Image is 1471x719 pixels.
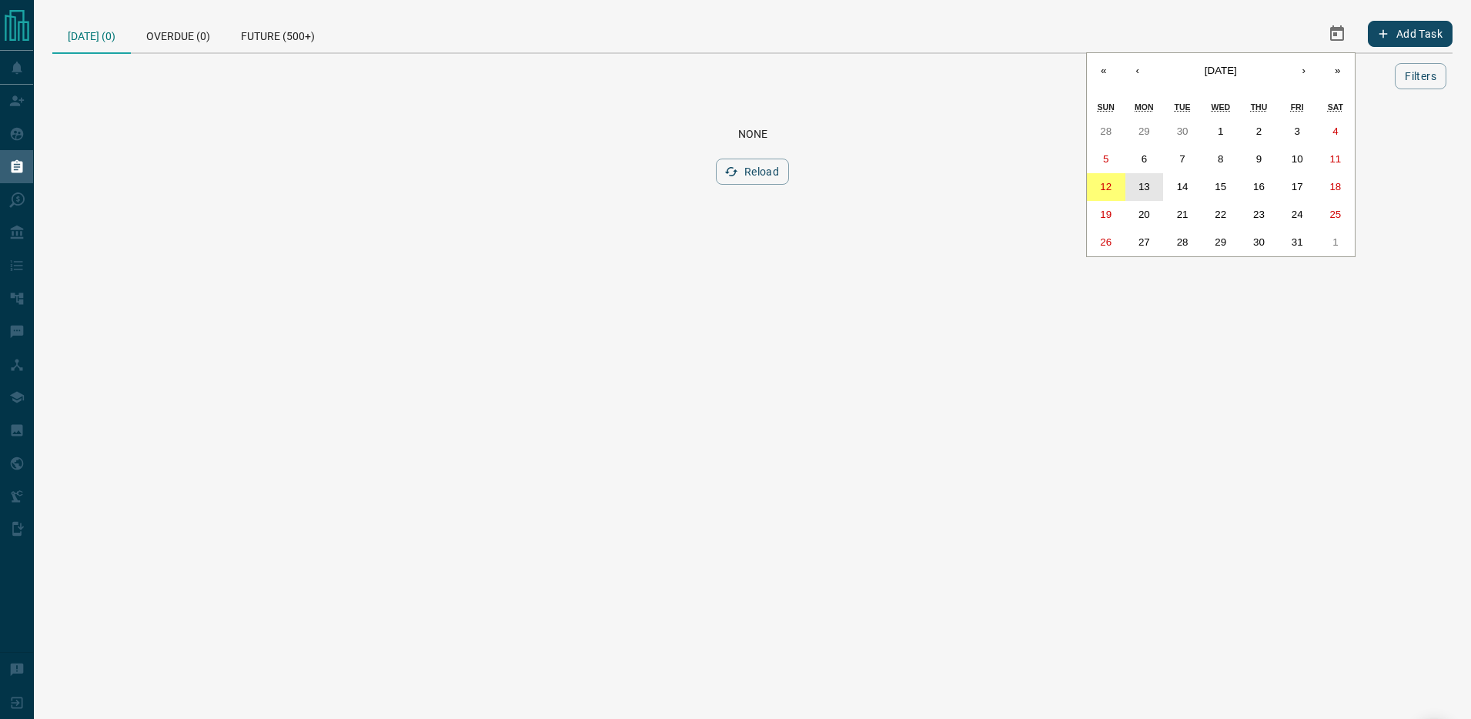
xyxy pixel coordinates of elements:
[1278,201,1316,229] button: October 24, 2025
[226,15,330,52] div: Future (500+)
[1240,118,1279,145] button: October 2, 2025
[1215,209,1226,220] abbr: October 22, 2025
[1138,209,1150,220] abbr: October 20, 2025
[1253,236,1265,248] abbr: October 30, 2025
[1138,236,1150,248] abbr: October 27, 2025
[1202,145,1240,173] button: October 8, 2025
[1240,201,1279,229] button: October 23, 2025
[1316,145,1355,173] button: October 11, 2025
[1251,102,1268,112] abbr: Thursday
[1321,53,1355,87] button: »
[1177,125,1189,137] abbr: September 30, 2025
[1205,65,1237,76] span: [DATE]
[1291,102,1304,112] abbr: Friday
[1292,236,1303,248] abbr: October 31, 2025
[1368,21,1453,47] button: Add Task
[1240,229,1279,256] button: October 30, 2025
[1087,173,1125,201] button: October 12, 2025
[1177,209,1189,220] abbr: October 21, 2025
[1278,173,1316,201] button: October 17, 2025
[1294,125,1299,137] abbr: October 3, 2025
[1103,153,1108,165] abbr: October 5, 2025
[1319,15,1356,52] button: Select Date Range
[1087,118,1125,145] button: September 28, 2025
[1125,173,1164,201] button: October 13, 2025
[1278,118,1316,145] button: October 3, 2025
[1212,102,1231,112] abbr: Wednesday
[1329,153,1341,165] abbr: October 11, 2025
[1125,145,1164,173] button: October 6, 2025
[1332,236,1338,248] abbr: November 1, 2025
[1177,181,1189,192] abbr: October 14, 2025
[1125,118,1164,145] button: September 29, 2025
[1100,125,1112,137] abbr: September 28, 2025
[1163,118,1202,145] button: September 30, 2025
[1179,153,1185,165] abbr: October 7, 2025
[1202,118,1240,145] button: October 1, 2025
[1138,181,1150,192] abbr: October 13, 2025
[1292,181,1303,192] abbr: October 17, 2025
[1329,181,1341,192] abbr: October 18, 2025
[1278,229,1316,256] button: October 31, 2025
[1177,236,1189,248] abbr: October 28, 2025
[1256,153,1262,165] abbr: October 9, 2025
[1218,125,1223,137] abbr: October 1, 2025
[1287,53,1321,87] button: ›
[1163,173,1202,201] button: October 14, 2025
[1316,173,1355,201] button: October 18, 2025
[1316,229,1355,256] button: November 1, 2025
[1155,53,1287,87] button: [DATE]
[1316,118,1355,145] button: October 4, 2025
[716,159,789,185] button: Reload
[1087,145,1125,173] button: October 5, 2025
[1256,125,1262,137] abbr: October 2, 2025
[1332,125,1338,137] abbr: October 4, 2025
[1135,102,1154,112] abbr: Monday
[1125,229,1164,256] button: October 27, 2025
[1125,201,1164,229] button: October 20, 2025
[1087,229,1125,256] button: October 26, 2025
[131,15,226,52] div: Overdue (0)
[1292,209,1303,220] abbr: October 24, 2025
[1395,63,1446,89] button: Filters
[1121,53,1155,87] button: ‹
[1202,201,1240,229] button: October 22, 2025
[1316,201,1355,229] button: October 25, 2025
[1100,181,1112,192] abbr: October 12, 2025
[1138,125,1150,137] abbr: September 29, 2025
[1142,153,1147,165] abbr: October 6, 2025
[1087,201,1125,229] button: October 19, 2025
[1098,102,1115,112] abbr: Sunday
[1240,145,1279,173] button: October 9, 2025
[1163,229,1202,256] button: October 28, 2025
[1329,209,1341,220] abbr: October 25, 2025
[1202,173,1240,201] button: October 15, 2025
[1328,102,1343,112] abbr: Saturday
[1202,229,1240,256] button: October 29, 2025
[71,128,1434,140] div: None
[1240,173,1279,201] button: October 16, 2025
[1100,236,1112,248] abbr: October 26, 2025
[1292,153,1303,165] abbr: October 10, 2025
[1218,153,1223,165] abbr: October 8, 2025
[1215,181,1226,192] abbr: October 15, 2025
[1253,209,1265,220] abbr: October 23, 2025
[1253,181,1265,192] abbr: October 16, 2025
[1163,201,1202,229] button: October 21, 2025
[1100,209,1112,220] abbr: October 19, 2025
[1278,145,1316,173] button: October 10, 2025
[52,15,131,54] div: [DATE] (0)
[1087,53,1121,87] button: «
[1175,102,1191,112] abbr: Tuesday
[1215,236,1226,248] abbr: October 29, 2025
[1163,145,1202,173] button: October 7, 2025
